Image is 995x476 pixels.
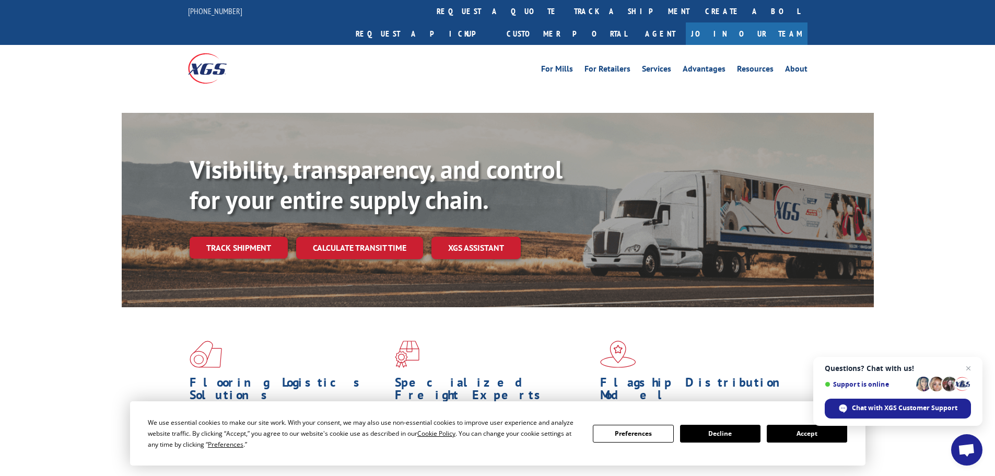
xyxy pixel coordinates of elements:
a: Join Our Team [686,22,807,45]
a: Customer Portal [499,22,635,45]
a: [PHONE_NUMBER] [188,6,242,16]
span: Close chat [962,362,975,375]
img: xgs-icon-focused-on-flooring-red [395,341,419,368]
a: XGS ASSISTANT [431,237,521,259]
h1: Specialized Freight Experts [395,376,592,407]
img: xgs-icon-total-supply-chain-intelligence-red [190,341,222,368]
div: We use essential cookies to make our site work. With your consent, we may also use non-essential ... [148,417,580,450]
a: Services [642,65,671,76]
span: Cookie Policy [417,429,455,438]
h1: Flagship Distribution Model [600,376,798,407]
div: Chat with XGS Customer Support [825,399,971,419]
button: Preferences [593,425,673,443]
div: Cookie Consent Prompt [130,401,865,466]
a: Calculate transit time [296,237,423,259]
a: Agent [635,22,686,45]
a: Track shipment [190,237,288,259]
span: Questions? Chat with us! [825,364,971,373]
a: Advantages [683,65,725,76]
button: Decline [680,425,760,443]
div: Open chat [951,434,982,466]
span: Preferences [208,440,243,449]
button: Accept [767,425,847,443]
a: For Retailers [584,65,630,76]
a: Resources [737,65,774,76]
h1: Flooring Logistics Solutions [190,376,387,407]
b: Visibility, transparency, and control for your entire supply chain. [190,153,563,216]
img: xgs-icon-flagship-distribution-model-red [600,341,636,368]
span: Chat with XGS Customer Support [852,403,957,413]
span: Support is online [825,380,912,388]
a: For Mills [541,65,573,76]
a: Request a pickup [348,22,499,45]
a: About [785,65,807,76]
